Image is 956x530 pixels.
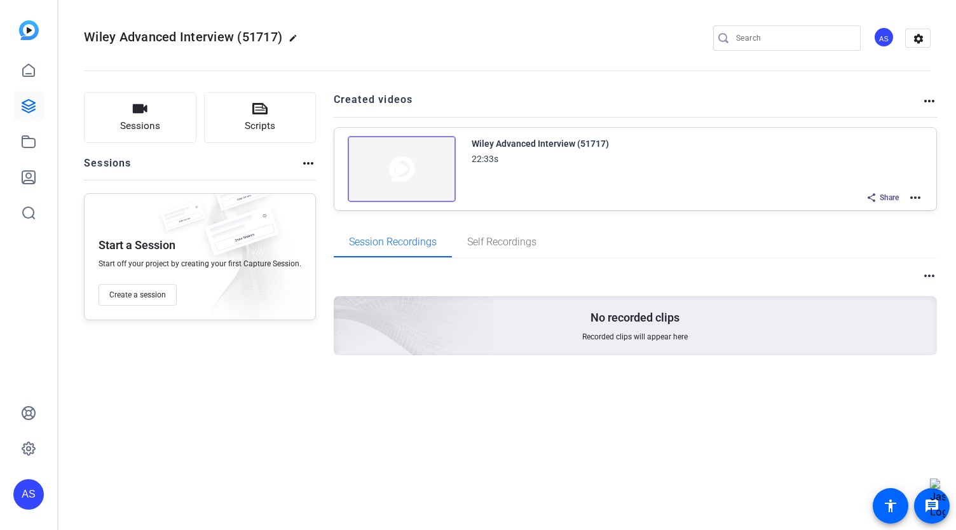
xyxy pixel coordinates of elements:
[19,20,39,40] img: blue-gradient.svg
[13,479,44,510] div: AS
[591,310,679,325] p: No recorded clips
[186,190,309,326] img: embarkstudio-empty-session.png
[84,29,282,44] span: Wiley Advanced Interview (51717)
[873,27,896,49] ngx-avatar: Alison Stanley
[472,136,609,151] div: Wiley Advanced Interview (51717)
[908,190,923,205] mat-icon: more_horiz
[245,119,275,133] span: Scripts
[348,136,456,202] img: Creator Project Thumbnail
[84,92,196,143] button: Sessions
[84,156,132,180] h2: Sessions
[120,119,160,133] span: Sessions
[582,332,688,342] span: Recorded clips will appear here
[191,171,495,447] img: embarkstudio-empty-session.png
[204,92,317,143] button: Scripts
[99,259,301,269] span: Start off your project by creating your first Capture Session.
[922,93,937,109] mat-icon: more_horiz
[736,31,850,46] input: Search
[880,193,899,203] span: Share
[924,498,939,513] mat-icon: message
[99,284,177,306] button: Create a session
[906,29,931,48] mat-icon: settings
[109,290,166,300] span: Create a session
[194,207,289,269] img: fake-session.png
[873,27,894,48] div: AS
[99,238,175,253] p: Start a Session
[334,92,922,117] h2: Created videos
[472,151,498,166] div: 22:33s
[301,156,316,171] mat-icon: more_horiz
[883,498,898,513] mat-icon: accessibility
[349,237,437,247] span: Session Recordings
[207,175,277,221] img: fake-session.png
[467,237,536,247] span: Self Recordings
[154,201,212,239] img: fake-session.png
[922,268,937,283] mat-icon: more_horiz
[289,34,304,49] mat-icon: edit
